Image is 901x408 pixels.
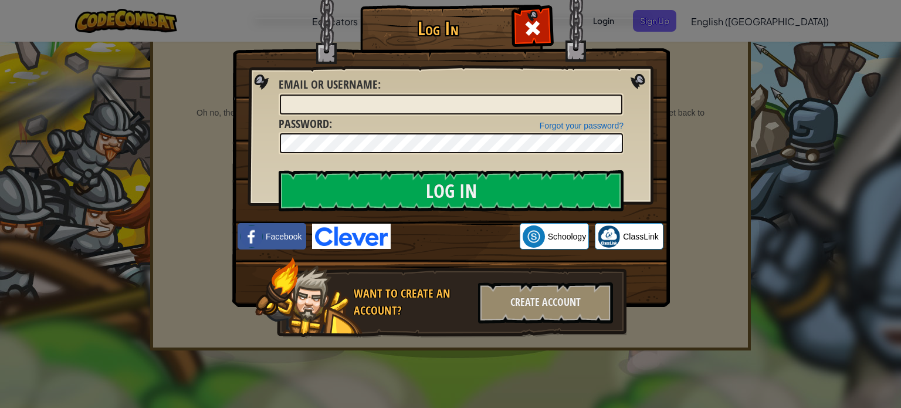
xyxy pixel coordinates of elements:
span: Password [279,116,329,131]
img: clever-logo-blue.png [312,224,391,249]
h1: Log In [363,18,513,39]
img: facebook_small.png [241,225,263,248]
a: Forgot your password? [540,121,624,130]
img: classlink-logo-small.png [598,225,620,248]
img: schoology.png [523,225,545,248]
span: Schoology [548,231,586,242]
span: Facebook [266,231,302,242]
input: Log In [279,170,624,211]
div: Create Account [478,282,613,323]
label: : [279,116,332,133]
label: : [279,76,381,93]
span: Email or Username [279,76,378,92]
iframe: Sign in with Google Button [391,224,520,249]
span: ClassLink [623,231,659,242]
div: Want to create an account? [354,285,471,319]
